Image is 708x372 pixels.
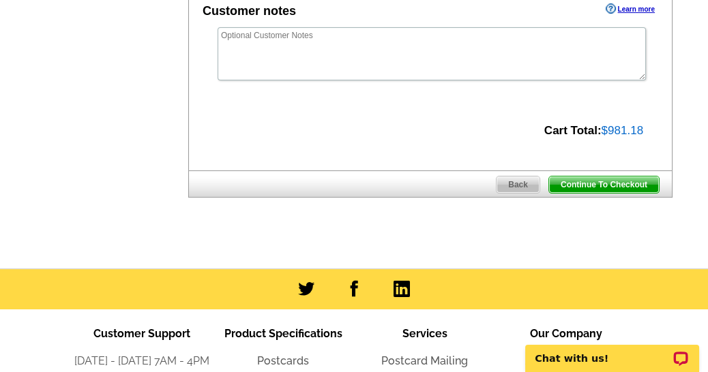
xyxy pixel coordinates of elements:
a: Learn more [606,3,655,14]
span: Services [402,327,447,340]
span: Continue To Checkout [549,176,659,193]
iframe: LiveChat chat widget [516,329,708,372]
strong: Cart Total: [544,124,602,137]
span: Our Company [530,327,602,340]
span: $981.18 [602,124,643,137]
a: Postcards [257,354,309,367]
a: Postcard Mailing [381,354,468,367]
a: Back [496,176,540,193]
span: Back [497,176,540,193]
span: Product Specifications [224,327,342,340]
span: Customer Support [93,327,190,340]
div: Customer notes [203,2,296,20]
